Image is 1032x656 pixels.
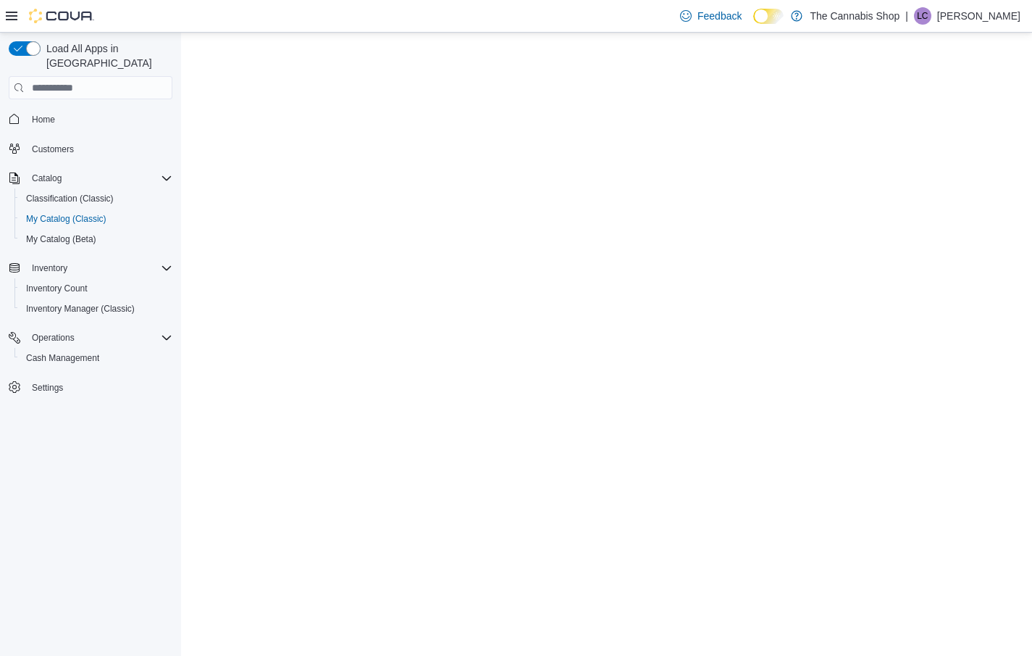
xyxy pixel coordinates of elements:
[29,9,94,23] img: Cova
[937,7,1020,25] p: [PERSON_NAME]
[32,332,75,344] span: Operations
[20,190,119,207] a: Classification (Classic)
[26,170,172,187] span: Catalog
[9,102,172,436] nav: Complex example
[20,231,102,248] a: My Catalog (Beta)
[674,1,747,30] a: Feedback
[26,140,172,158] span: Customers
[14,348,178,368] button: Cash Management
[32,144,74,155] span: Customers
[3,138,178,159] button: Customers
[26,213,106,225] span: My Catalog (Classic)
[26,303,135,315] span: Inventory Manager (Classic)
[20,231,172,248] span: My Catalog (Beta)
[3,258,178,278] button: Inventory
[20,300,140,317] a: Inventory Manager (Classic)
[26,329,80,346] button: Operations
[914,7,931,25] div: Liam Connolly
[41,41,172,70] span: Load All Apps in [GEOGRAPHIC_DATA]
[3,108,178,129] button: Home
[26,283,88,294] span: Inventory Count
[14,299,178,319] button: Inventory Manager (Classic)
[20,210,112,228] a: My Catalog (Classic)
[20,300,172,317] span: Inventory Manager (Classic)
[3,328,178,348] button: Operations
[32,114,55,125] span: Home
[26,109,172,128] span: Home
[14,229,178,249] button: My Catalog (Beta)
[32,262,67,274] span: Inventory
[3,377,178,398] button: Settings
[20,280,172,297] span: Inventory Count
[26,352,99,364] span: Cash Management
[753,9,784,24] input: Dark Mode
[26,379,69,396] a: Settings
[26,193,114,204] span: Classification (Classic)
[697,9,742,23] span: Feedback
[26,141,80,158] a: Customers
[26,260,172,277] span: Inventory
[32,173,62,184] span: Catalog
[26,170,67,187] button: Catalog
[20,349,105,367] a: Cash Management
[32,382,63,394] span: Settings
[917,7,928,25] span: LC
[20,280,93,297] a: Inventory Count
[26,329,172,346] span: Operations
[26,260,73,277] button: Inventory
[3,168,178,188] button: Catalog
[14,188,178,209] button: Classification (Classic)
[26,233,96,245] span: My Catalog (Beta)
[810,7,899,25] p: The Cannabis Shop
[20,349,172,367] span: Cash Management
[26,111,61,128] a: Home
[905,7,908,25] p: |
[20,190,172,207] span: Classification (Classic)
[14,209,178,229] button: My Catalog (Classic)
[26,378,172,396] span: Settings
[14,278,178,299] button: Inventory Count
[20,210,172,228] span: My Catalog (Classic)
